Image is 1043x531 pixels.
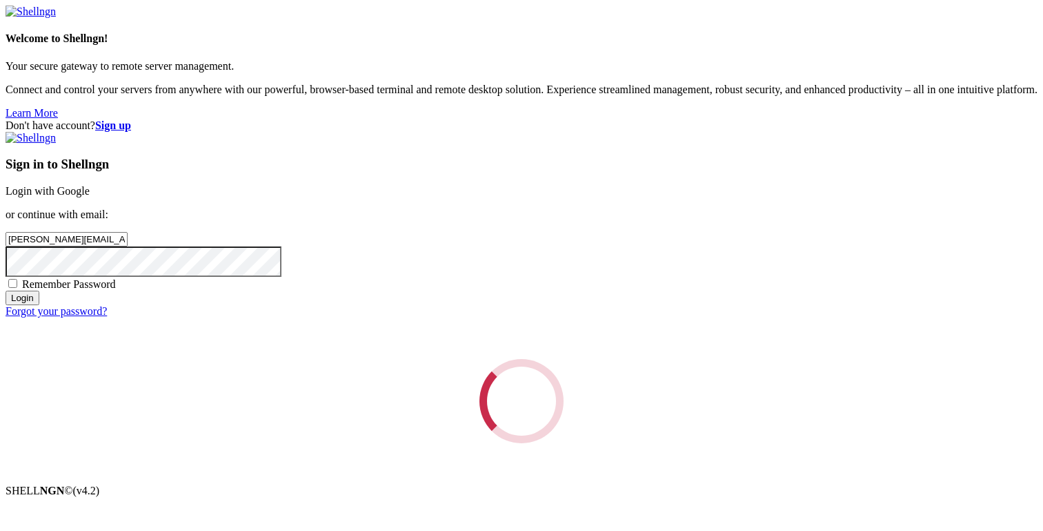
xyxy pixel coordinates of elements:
input: Email address [6,232,128,247]
span: Remember Password [22,278,116,290]
a: Forgot your password? [6,305,107,317]
input: Login [6,291,39,305]
div: Don't have account? [6,119,1037,132]
a: Learn More [6,107,58,119]
h4: Welcome to Shellngn! [6,32,1037,45]
p: Connect and control your servers from anywhere with our powerful, browser-based terminal and remo... [6,84,1037,96]
p: or continue with email: [6,209,1037,221]
img: Shellngn [6,132,56,144]
p: Your secure gateway to remote server management. [6,60,1037,73]
b: NGN [40,485,65,496]
div: Loading... [475,355,567,447]
span: SHELL © [6,485,99,496]
a: Login with Google [6,185,90,197]
h3: Sign in to Shellngn [6,157,1037,172]
a: Sign up [95,119,131,131]
img: Shellngn [6,6,56,18]
input: Remember Password [8,279,17,288]
span: 4.2.0 [73,485,100,496]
